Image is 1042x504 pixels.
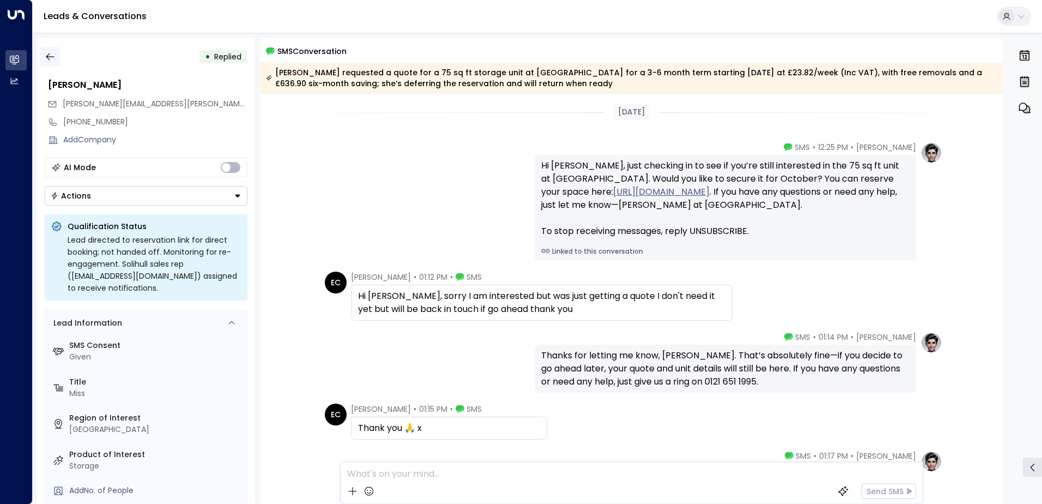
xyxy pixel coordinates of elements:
div: Thanks for letting me know, [PERSON_NAME]. That’s absolutely fine—if you decide to go ahead later... [541,349,910,388]
span: 12:25 PM [818,142,848,153]
div: Given [69,351,243,363]
span: [PERSON_NAME] [856,332,916,343]
img: profile-logo.png [920,332,942,353]
span: [PERSON_NAME] [351,272,411,283]
label: Region of Interest [69,412,243,424]
label: SMS Consent [69,340,243,351]
span: [PERSON_NAME] [856,142,916,153]
span: SMS [795,332,810,343]
img: profile-logo.png [920,142,942,164]
span: SMS [796,451,811,461]
div: Storage [69,460,243,472]
label: Title [69,376,243,388]
div: AddNo. of People [69,485,243,496]
div: Hi [PERSON_NAME], sorry I am interested but was just getting a quote I don't need it yet but will... [358,290,725,316]
div: Hi [PERSON_NAME], just checking in to see if you’re still interested in the 75 sq ft unit at [GEO... [541,159,910,238]
div: [DATE] [614,104,650,120]
img: profile-logo.png [920,451,942,472]
span: • [813,332,816,343]
span: • [414,272,416,283]
button: Actions [45,186,247,206]
span: • [450,272,453,283]
p: Qualification Status [68,221,241,232]
a: Leads & Conversations [44,10,147,22]
div: Actions [51,191,91,201]
span: [PERSON_NAME][EMAIL_ADDRESS][PERSON_NAME][DOMAIN_NAME] [63,98,308,109]
span: 01:15 PM [419,404,447,415]
div: Lead Information [50,317,122,329]
span: SMS [467,404,482,415]
span: emily.craythorne@live.co.uk [63,98,247,110]
a: Linked to this conversation [541,247,910,256]
div: AI Mode [64,162,96,173]
div: [PHONE_NUMBER] [63,116,247,128]
span: [PERSON_NAME] [856,451,916,461]
div: Button group with a nested menu [45,186,247,206]
div: Miss [69,388,243,399]
span: • [414,404,416,415]
div: • [205,47,210,67]
div: [PERSON_NAME] requested a quote for a 75 sq ft storage unit at [GEOGRAPHIC_DATA] for a 3-6 month ... [266,67,997,89]
div: [PERSON_NAME] [48,79,247,92]
div: AddCompany [63,134,247,146]
div: [GEOGRAPHIC_DATA] [69,424,243,435]
span: • [851,332,853,343]
span: 01:12 PM [419,272,447,283]
span: SMS [467,272,482,283]
span: • [851,451,853,461]
div: Thank you 🙏 x [358,422,540,435]
span: 01:14 PM [819,332,848,343]
span: • [450,404,453,415]
div: Lead directed to reservation link for direct booking; not handed off. Monitoring for re-engagemen... [68,234,241,294]
div: EC [325,404,347,425]
span: Replied [214,51,241,62]
span: SMS Conversation [277,45,347,57]
span: SMS [795,142,810,153]
div: EC [325,272,347,293]
span: • [851,142,853,153]
span: 01:17 PM [819,451,848,461]
span: • [814,451,816,461]
label: Product of Interest [69,449,243,460]
span: • [813,142,815,153]
span: [PERSON_NAME] [351,404,411,415]
a: [URL][DOMAIN_NAME] [613,185,710,199]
